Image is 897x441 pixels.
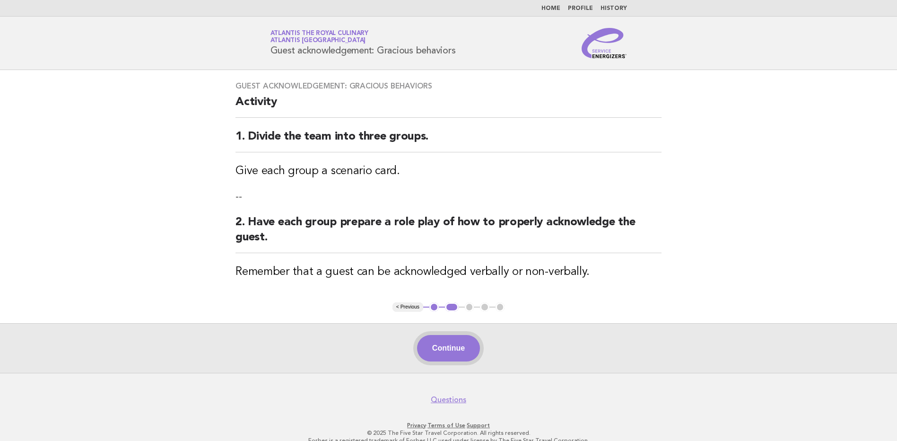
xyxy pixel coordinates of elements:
img: Service Energizers [582,28,627,58]
a: History [601,6,627,11]
button: Continue [417,335,480,362]
h3: Remember that a guest can be acknowledged verbally or non-verbally. [235,265,662,280]
h2: Activity [235,95,662,118]
a: Atlantis the Royal CulinaryAtlantis [GEOGRAPHIC_DATA] [270,30,368,44]
a: Questions [431,395,466,405]
a: Privacy [407,422,426,429]
a: Profile [568,6,593,11]
a: Terms of Use [427,422,465,429]
h1: Guest acknowledgement: Gracious behaviors [270,31,456,55]
span: Atlantis [GEOGRAPHIC_DATA] [270,38,366,44]
a: Support [467,422,490,429]
p: -- [235,190,662,203]
p: · · [159,422,738,429]
button: < Previous [392,302,423,312]
h3: Give each group a scenario card. [235,164,662,179]
h2: 2. Have each group prepare a role play of how to properly acknowledge the guest. [235,215,662,253]
button: 1 [429,302,439,312]
a: Home [541,6,560,11]
button: 2 [445,302,459,312]
h3: Guest acknowledgement: Gracious behaviors [235,81,662,91]
p: © 2025 The Five Star Travel Corporation. All rights reserved. [159,429,738,437]
h2: 1. Divide the team into three groups. [235,129,662,152]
